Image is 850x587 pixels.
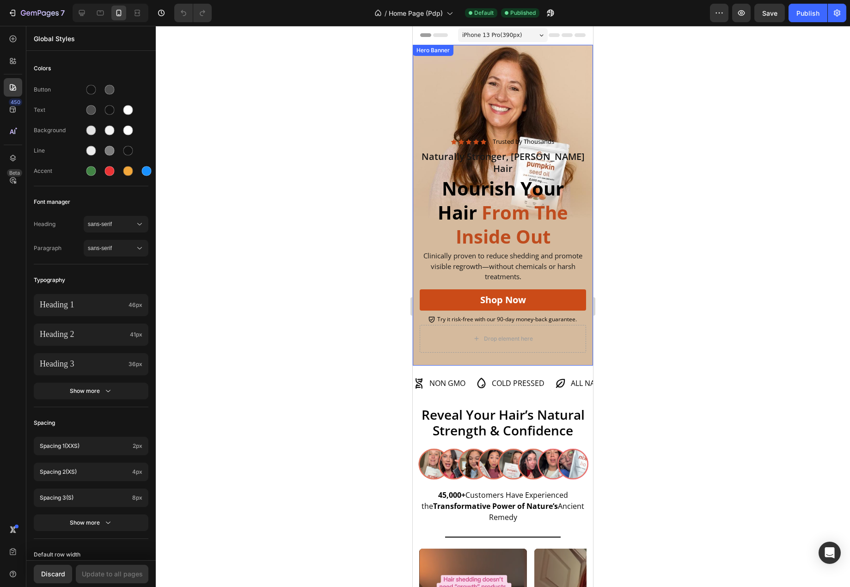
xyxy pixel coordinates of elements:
div: Show more [70,386,113,396]
span: Published [510,9,536,17]
button: Discard [34,565,72,583]
div: 450 [9,98,22,106]
p: Spacing 3 [40,494,128,502]
span: (xxs) [65,442,79,449]
button: sans-serif [84,216,148,232]
div: Button [34,86,84,94]
img: gempages_565367990950822674-463adc3b-c23c-4eeb-9eee-1c1b1858bca8.png [5,421,176,455]
span: 2px [133,442,142,450]
span: Font manager [34,196,70,208]
span: 46px [128,301,142,309]
div: Discard [41,569,65,579]
span: Spacing [34,417,55,428]
span: Save [762,9,777,17]
p: Reveal Your Hair’s Natural Strength & Confidence [6,381,175,412]
button: Publish [789,4,827,22]
div: Beta [7,169,22,177]
strong: 45,000+ [25,464,53,474]
button: Update to all pages [76,565,148,583]
span: 8px [132,494,142,502]
span: Paragraph [34,244,84,252]
strong: Transformative Power of Nature’s [20,475,145,485]
iframe: Design area [413,26,593,587]
div: Undo/Redo [174,4,212,22]
p: ALL NATURAL [158,351,205,364]
p: Spacing 1 [40,442,129,450]
button: Save [754,4,785,22]
div: Background [34,126,84,135]
div: Accent [34,167,84,175]
div: Publish [796,8,819,18]
span: Default row width [34,549,80,560]
span: Default [474,9,494,17]
div: Open Intercom Messenger [819,542,841,564]
span: Colors [34,63,51,74]
span: Home Page (Pdp) [389,8,443,18]
span: / [385,8,387,18]
button: sans-serif [84,240,148,257]
button: Show more [34,514,148,531]
p: Customers Have Experienced the Ancient Remedy [6,464,175,497]
p: 7 [61,7,65,18]
p: Heading 3 [40,359,125,369]
button: Show more [34,383,148,399]
p: Global Styles [34,34,148,43]
span: 41px [130,330,142,339]
p: Heading 1 [40,300,125,310]
span: Typography [34,275,65,286]
p: Heading 2 [40,329,126,340]
span: sans-serif [88,220,135,228]
span: 4px [132,468,142,476]
span: Heading [34,220,84,228]
span: 36px [128,360,142,368]
span: (s) [66,494,73,501]
div: Update to all pages [82,569,143,579]
div: Text [34,106,84,114]
p: Spacing 2 [40,468,128,476]
span: (xs) [66,468,77,475]
div: Show more [70,518,113,527]
button: 7 [4,4,69,22]
span: sans-serif [88,244,135,252]
div: Line [34,147,84,155]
